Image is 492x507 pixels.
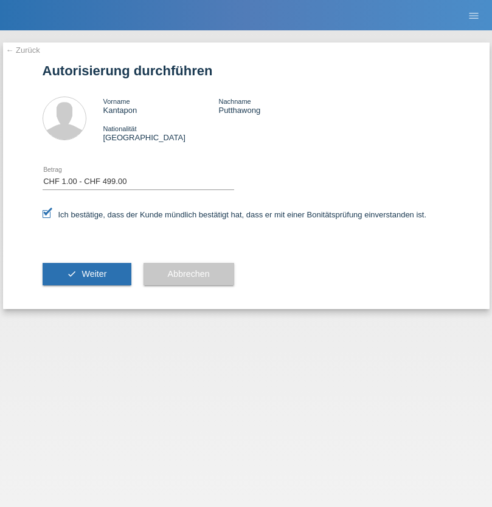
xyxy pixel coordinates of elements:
[218,97,334,115] div: Putthawong
[168,269,210,279] span: Abbrechen
[43,63,450,78] h1: Autorisierung durchführen
[218,98,251,105] span: Nachname
[6,46,40,55] a: ← Zurück
[462,12,486,19] a: menu
[103,124,219,142] div: [GEOGRAPHIC_DATA]
[103,125,137,132] span: Nationalität
[81,269,106,279] span: Weiter
[103,98,130,105] span: Vorname
[67,269,77,279] i: check
[43,263,131,286] button: check Weiter
[144,263,234,286] button: Abbrechen
[468,10,480,22] i: menu
[43,210,427,219] label: Ich bestätige, dass der Kunde mündlich bestätigt hat, dass er mit einer Bonitätsprüfung einversta...
[103,97,219,115] div: Kantapon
